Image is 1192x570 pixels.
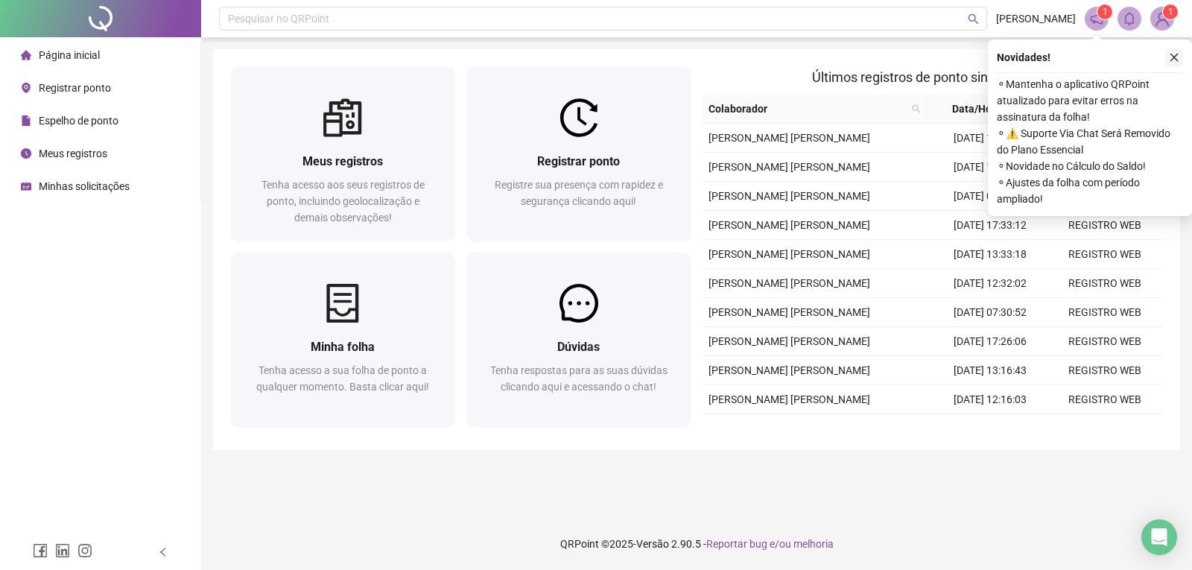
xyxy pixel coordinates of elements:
td: [DATE] 13:16:43 [933,356,1047,385]
span: Tenha acesso aos seus registros de ponto, incluindo geolocalização e demais observações! [261,179,425,224]
a: Minha folhaTenha acesso a sua folha de ponto a qualquer momento. Basta clicar aqui! [231,253,455,426]
span: [PERSON_NAME] [PERSON_NAME] [708,219,870,231]
span: notification [1090,12,1103,25]
td: [DATE] 12:34:28 [933,153,1047,182]
span: Espelho de ponto [39,115,118,127]
td: [DATE] 17:33:12 [933,211,1047,240]
span: Minha folha [311,340,375,354]
span: [PERSON_NAME] [PERSON_NAME] [708,393,870,405]
a: Registrar pontoRegistre sua presença com rapidez e segurança clicando aqui! [467,67,691,241]
td: [DATE] 13:34:36 [933,124,1047,153]
span: search [968,13,979,25]
span: schedule [21,181,31,191]
img: 87213 [1151,7,1173,30]
td: [DATE] 07:30:52 [933,298,1047,327]
span: search [909,98,924,120]
td: REGISTRO WEB [1047,356,1162,385]
td: REGISTRO WEB [1047,414,1162,443]
span: search [912,104,921,113]
span: ⚬ ⚠️ Suporte Via Chat Será Removido do Plano Essencial [997,125,1183,158]
span: [PERSON_NAME] [996,10,1076,27]
span: clock-circle [21,148,31,159]
span: Últimos registros de ponto sincronizados [812,69,1053,85]
span: Meus registros [302,154,383,168]
span: Registrar ponto [537,154,620,168]
td: [DATE] 07:43:17 [933,414,1047,443]
span: [PERSON_NAME] [PERSON_NAME] [708,335,870,347]
span: linkedin [55,543,70,558]
span: [PERSON_NAME] [PERSON_NAME] [708,190,870,202]
span: 1 [1103,7,1108,17]
span: Meus registros [39,148,107,159]
td: REGISTRO WEB [1047,211,1162,240]
span: home [21,50,31,60]
td: REGISTRO WEB [1047,385,1162,414]
span: [PERSON_NAME] [PERSON_NAME] [708,364,870,376]
span: Registrar ponto [39,82,111,94]
td: [DATE] 12:16:03 [933,385,1047,414]
span: close [1169,52,1179,63]
td: [DATE] 13:33:18 [933,240,1047,269]
td: [DATE] 12:32:02 [933,269,1047,298]
span: ⚬ Novidade no Cálculo do Saldo! [997,158,1183,174]
span: [PERSON_NAME] [PERSON_NAME] [708,161,870,173]
span: [PERSON_NAME] [PERSON_NAME] [708,277,870,289]
a: Meus registrosTenha acesso aos seus registros de ponto, incluindo geolocalização e demais observa... [231,67,455,241]
span: [PERSON_NAME] [PERSON_NAME] [708,248,870,260]
span: Dúvidas [557,340,600,354]
span: 1 [1168,7,1173,17]
td: REGISTRO WEB [1047,327,1162,356]
span: Tenha acesso a sua folha de ponto a qualquer momento. Basta clicar aqui! [256,364,429,393]
span: Minhas solicitações [39,180,130,192]
span: Colaborador [708,101,906,117]
td: [DATE] 17:26:06 [933,327,1047,356]
span: [PERSON_NAME] [PERSON_NAME] [708,306,870,318]
span: environment [21,83,31,93]
sup: Atualize o seu contato no menu Meus Dados [1163,4,1178,19]
span: Versão [636,538,669,550]
span: bell [1123,12,1136,25]
td: REGISTRO WEB [1047,269,1162,298]
span: left [158,547,168,557]
span: Data/Hora [933,101,1021,117]
span: [PERSON_NAME] [PERSON_NAME] [708,132,870,144]
span: Novidades ! [997,49,1050,66]
td: REGISTRO WEB [1047,298,1162,327]
span: Tenha respostas para as suas dúvidas clicando aqui e acessando o chat! [490,364,668,393]
span: instagram [77,543,92,558]
span: Reportar bug e/ou melhoria [706,538,834,550]
th: Data/Hora [927,95,1039,124]
span: facebook [33,543,48,558]
span: Página inicial [39,49,100,61]
span: Registre sua presença com rapidez e segurança clicando aqui! [495,179,663,207]
footer: QRPoint © 2025 - 2.90.5 - [201,518,1192,570]
td: REGISTRO WEB [1047,240,1162,269]
a: DúvidasTenha respostas para as suas dúvidas clicando aqui e acessando o chat! [467,253,691,426]
span: ⚬ Mantenha o aplicativo QRPoint atualizado para evitar erros na assinatura da folha! [997,76,1183,125]
td: [DATE] 07:30:39 [933,182,1047,211]
sup: 1 [1097,4,1112,19]
span: ⚬ Ajustes da folha com período ampliado! [997,174,1183,207]
span: file [21,115,31,126]
div: Open Intercom Messenger [1141,519,1177,555]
